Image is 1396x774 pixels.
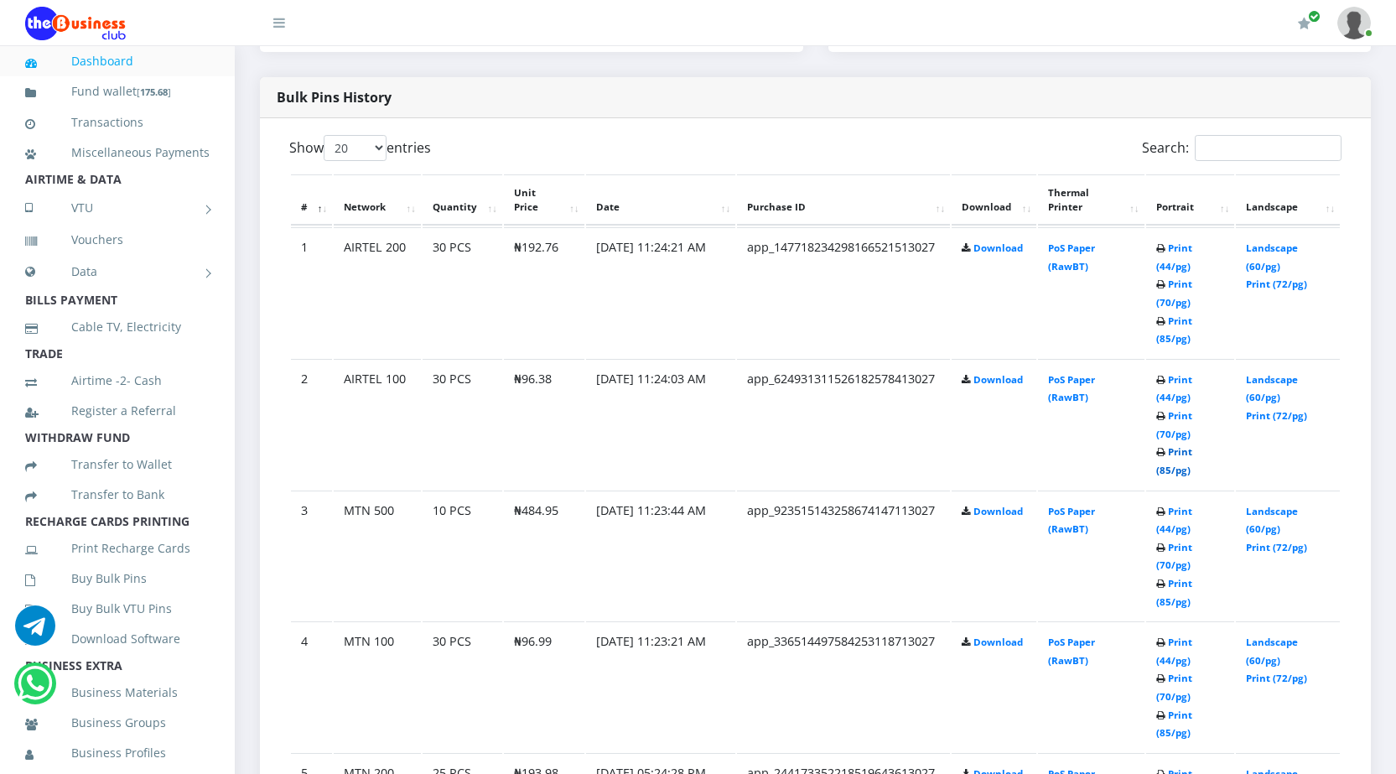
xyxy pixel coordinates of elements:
a: Cable TV, Electricity [25,308,210,346]
th: Portrait: activate to sort column ascending [1146,174,1235,226]
a: Print Recharge Cards [25,529,210,568]
a: Print (44/pg) [1156,636,1192,667]
a: Landscape (60/pg) [1246,505,1298,536]
a: Download Software [25,620,210,658]
a: PoS Paper (RawBT) [1048,505,1095,536]
a: Landscape (60/pg) [1246,636,1298,667]
th: Quantity: activate to sort column ascending [423,174,502,226]
td: ₦96.99 [504,621,584,751]
td: AIRTEL 200 [334,227,421,357]
a: Business Materials [25,673,210,712]
td: [DATE] 11:23:44 AM [586,491,736,621]
td: AIRTEL 100 [334,359,421,489]
a: Print (85/pg) [1156,445,1192,476]
a: Print (70/pg) [1156,672,1192,703]
label: Search: [1142,135,1342,161]
a: Print (85/pg) [1156,709,1192,740]
a: Print (72/pg) [1246,672,1307,684]
th: Date: activate to sort column ascending [586,174,736,226]
strong: Bulk Pins History [277,88,392,106]
th: Network: activate to sort column ascending [334,174,421,226]
a: Chat for support [18,676,52,704]
a: Landscape (60/pg) [1246,373,1298,404]
a: Fund wallet[175.68] [25,72,210,112]
th: Landscape: activate to sort column ascending [1236,174,1340,226]
a: Print (44/pg) [1156,242,1192,273]
td: ₦96.38 [504,359,584,489]
a: Landscape (60/pg) [1246,242,1298,273]
a: Print (70/pg) [1156,409,1192,440]
a: Transfer to Wallet [25,445,210,484]
td: MTN 500 [334,491,421,621]
td: 2 [291,359,332,489]
td: 30 PCS [423,621,502,751]
label: Show entries [289,135,431,161]
a: Download [973,505,1023,517]
a: Buy Bulk VTU Pins [25,590,210,628]
td: app_336514497584253118713027 [737,621,950,751]
a: Register a Referral [25,392,210,430]
a: Dashboard [25,42,210,81]
a: Print (85/pg) [1156,577,1192,608]
a: PoS Paper (RawBT) [1048,373,1095,404]
a: Vouchers [25,221,210,259]
a: Print (72/pg) [1246,409,1307,422]
td: 30 PCS [423,227,502,357]
td: ₦192.76 [504,227,584,357]
td: app_923515143258674147113027 [737,491,950,621]
a: Print (72/pg) [1246,278,1307,290]
a: Download [973,373,1023,386]
td: 10 PCS [423,491,502,621]
td: MTN 100 [334,621,421,751]
a: Print (72/pg) [1246,541,1307,553]
a: Print (70/pg) [1156,541,1192,572]
a: Miscellaneous Payments [25,133,210,172]
td: 4 [291,621,332,751]
span: Renew/Upgrade Subscription [1308,10,1321,23]
img: User [1337,7,1371,39]
a: Business Profiles [25,734,210,772]
img: Logo [25,7,126,40]
select: Showentries [324,135,387,161]
a: VTU [25,187,210,229]
a: Chat for support [15,618,55,646]
a: PoS Paper (RawBT) [1048,636,1095,667]
a: Transactions [25,103,210,142]
td: 3 [291,491,332,621]
b: 175.68 [140,86,168,98]
th: #: activate to sort column descending [291,174,332,226]
td: 1 [291,227,332,357]
a: Buy Bulk Pins [25,559,210,598]
td: 30 PCS [423,359,502,489]
th: Download: activate to sort column ascending [952,174,1036,226]
input: Search: [1195,135,1342,161]
td: ₦484.95 [504,491,584,621]
a: Download [973,242,1023,254]
a: Data [25,251,210,293]
a: Print (85/pg) [1156,314,1192,345]
td: [DATE] 11:24:03 AM [586,359,736,489]
small: [ ] [137,86,171,98]
th: Thermal Printer: activate to sort column ascending [1038,174,1144,226]
td: [DATE] 11:24:21 AM [586,227,736,357]
a: Print (70/pg) [1156,278,1192,309]
a: Airtime -2- Cash [25,361,210,400]
a: Download [973,636,1023,648]
td: app_624931311526182578413027 [737,359,950,489]
th: Purchase ID: activate to sort column ascending [737,174,950,226]
a: Print (44/pg) [1156,373,1192,404]
td: [DATE] 11:23:21 AM [586,621,736,751]
a: PoS Paper (RawBT) [1048,242,1095,273]
a: Business Groups [25,704,210,742]
i: Renew/Upgrade Subscription [1298,17,1310,30]
th: Unit Price: activate to sort column ascending [504,174,584,226]
a: Transfer to Bank [25,475,210,514]
td: app_147718234298166521513027 [737,227,950,357]
a: Print (44/pg) [1156,505,1192,536]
